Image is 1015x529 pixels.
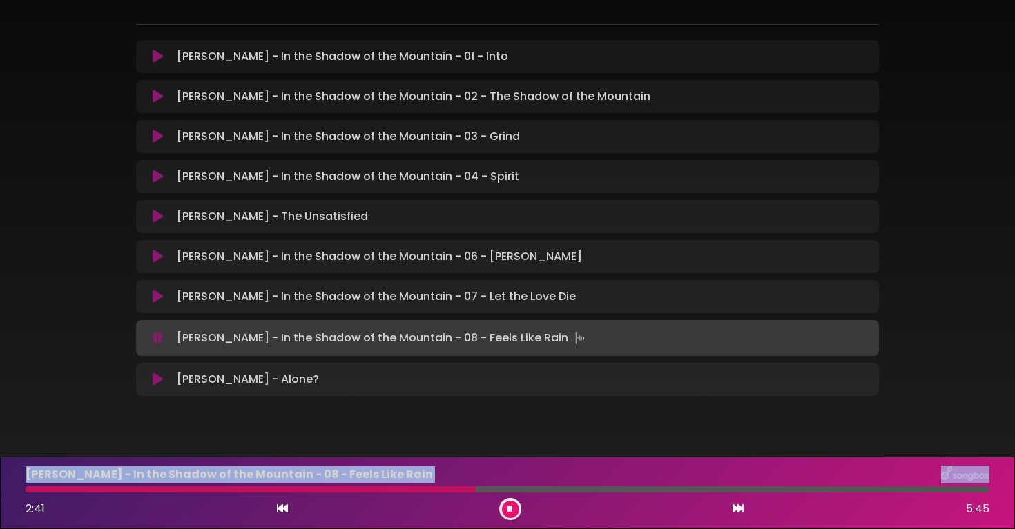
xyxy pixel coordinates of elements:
[177,248,582,265] p: [PERSON_NAME] - In the Shadow of the Mountain - 06 - [PERSON_NAME]
[177,88,650,105] p: [PERSON_NAME] - In the Shadow of the Mountain - 02 - The Shadow of the Mountain
[177,288,576,305] p: [PERSON_NAME] - In the Shadow of the Mountain - 07 - Let the Love Die
[177,371,319,388] p: [PERSON_NAME] - Alone?
[177,208,368,225] p: [PERSON_NAME] - The Unsatisfied
[177,328,588,348] p: [PERSON_NAME] - In the Shadow of the Mountain - 08 - Feels Like Rain
[177,128,520,145] p: [PERSON_NAME] - In the Shadow of the Mountain - 03 - Grind
[177,48,508,65] p: [PERSON_NAME] - In the Shadow of the Mountain - 01 - Into
[568,328,588,348] img: waveform4.gif
[177,168,519,185] p: [PERSON_NAME] - In the Shadow of the Mountain - 04 - Spirit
